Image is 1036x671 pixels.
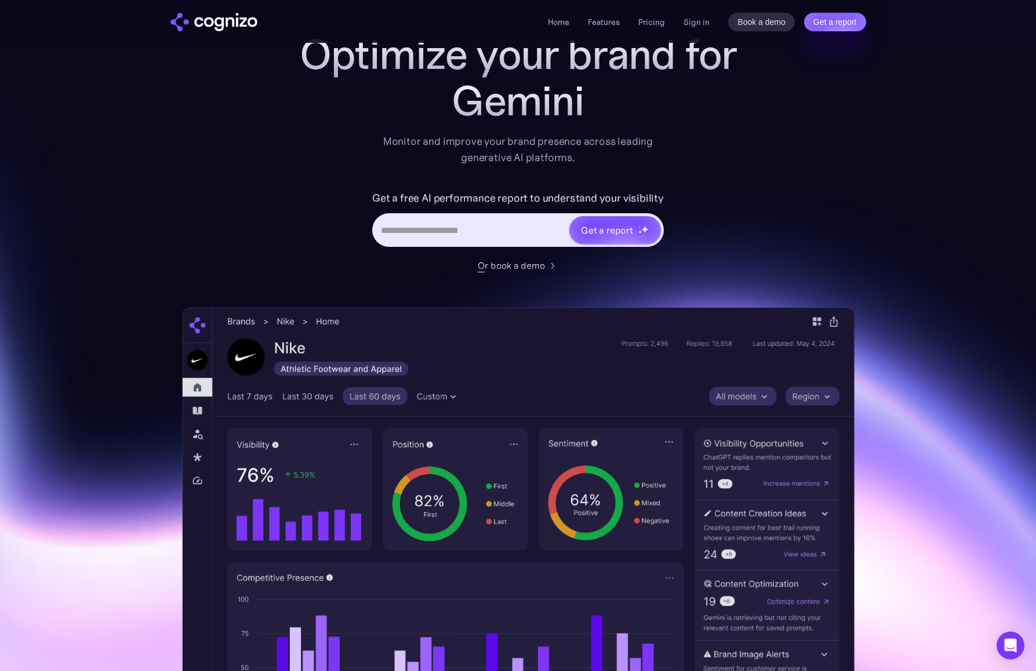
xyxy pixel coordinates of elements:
a: Get a report [804,13,866,31]
a: Sign in [684,15,710,29]
div: Get a report [581,223,633,237]
img: star [641,225,649,233]
img: star [638,230,642,234]
img: star [638,226,640,228]
a: Features [588,17,620,27]
label: Get a free AI performance report to understand your visibility [372,189,664,207]
img: cognizo logo [170,13,257,31]
a: Get a reportstarstarstar [568,215,662,245]
a: home [170,13,257,31]
div: Monitor and improve your brand presence across leading generative AI platforms. [376,133,661,166]
div: Open Intercom Messenger [997,632,1024,659]
form: Hero URL Input Form [372,189,664,253]
div: Gemini [286,78,750,124]
a: Home [548,17,569,27]
a: Book a demo [728,13,795,31]
a: Pricing [638,17,665,27]
div: Or book a demo [478,258,545,272]
a: Or book a demo [478,258,559,272]
h1: Optimize your brand for [286,31,750,78]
